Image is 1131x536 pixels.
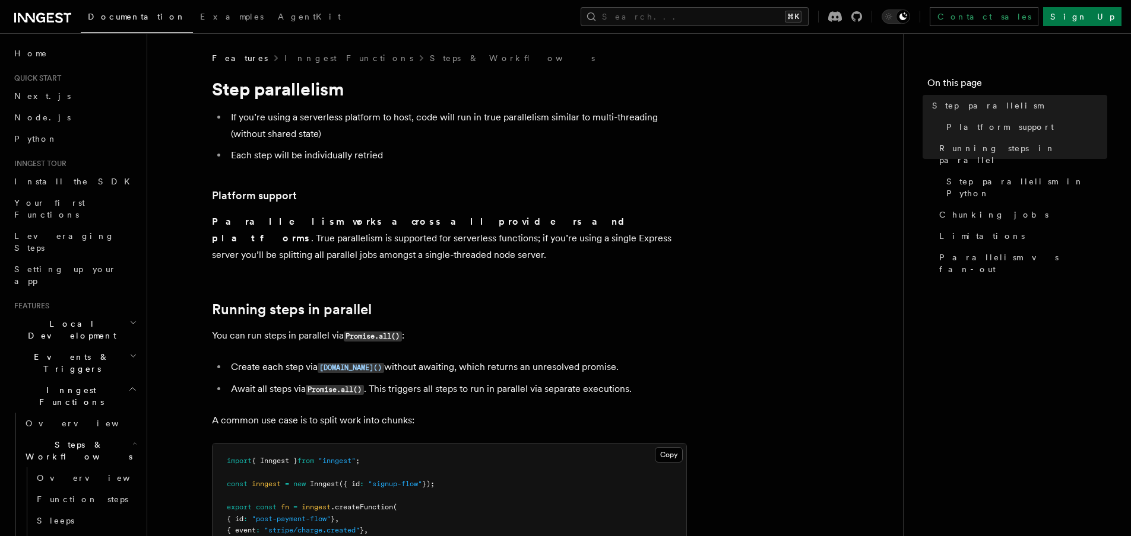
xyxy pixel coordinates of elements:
a: Contact sales [930,7,1038,26]
span: ({ id [339,480,360,488]
span: Documentation [88,12,186,21]
span: Install the SDK [14,177,137,186]
kbd: ⌘K [785,11,801,23]
li: Each step will be individually retried [227,147,687,164]
span: Examples [200,12,264,21]
a: Next.js [9,85,140,107]
span: } [360,526,364,534]
a: Leveraging Steps [9,225,140,259]
li: Await all steps via . This triggers all steps to run in parallel via separate executions. [227,381,687,398]
li: Create each step via without awaiting, which returns an unresolved promise. [227,359,687,376]
span: fn [281,503,289,511]
a: Overview [21,413,140,434]
button: Search...⌘K [581,7,809,26]
code: [DOMAIN_NAME]() [318,363,384,373]
span: , [335,515,339,523]
span: { event [227,526,256,534]
a: Function steps [32,489,140,510]
a: Platform support [212,187,297,204]
a: Setting up your app [9,259,140,292]
a: Parallelism vs fan-out [934,247,1107,280]
a: Home [9,43,140,64]
span: inngest [302,503,331,511]
button: Events & Triggers [9,346,140,379]
span: Quick start [9,74,61,83]
span: Your first Functions [14,198,85,219]
a: Platform support [942,116,1107,138]
span: const [227,480,248,488]
span: Inngest tour [9,159,66,168]
span: : [243,515,248,523]
a: Your first Functions [9,192,140,225]
a: Sleeps [32,510,140,531]
span: "signup-flow" [368,480,422,488]
h1: Step parallelism [212,78,687,100]
a: Limitations [934,225,1107,247]
a: Overview [32,467,140,489]
button: Toggle dark mode [882,9,910,24]
span: Overview [26,419,148,428]
a: Node.js [9,107,140,128]
span: Step parallelism in Python [946,176,1107,199]
button: Inngest Functions [9,379,140,413]
span: ( [393,503,397,511]
p: A common use case is to split work into chunks: [212,412,687,429]
span: "post-payment-flow" [252,515,331,523]
a: Python [9,128,140,149]
span: , [364,526,368,534]
code: Promise.all() [306,385,364,395]
span: { Inngest } [252,457,297,465]
a: Sign Up [1043,7,1122,26]
strong: Parallelism works across all providers and platforms [212,216,634,244]
span: Python [14,134,58,143]
span: Setting up your app [14,264,116,286]
span: } [331,515,335,523]
span: = [285,480,289,488]
li: If you’re using a serverless platform to host, code will run in true parallelism similar to multi... [227,109,687,142]
p: You can run steps in parallel via : [212,327,687,344]
a: Steps & Workflows [430,52,595,64]
a: Examples [193,4,271,32]
span: .createFunction [331,503,393,511]
span: Inngest [310,480,339,488]
span: : [360,480,364,488]
span: Features [9,301,49,311]
a: Step parallelism [927,95,1107,116]
span: ; [356,457,360,465]
code: Promise.all() [344,331,402,342]
a: AgentKit [271,4,348,32]
span: inngest [252,480,281,488]
span: export [227,503,252,511]
button: Copy [655,447,683,462]
span: Next.js [14,91,71,101]
span: = [293,503,297,511]
span: Chunking jobs [939,209,1048,221]
span: from [297,457,314,465]
span: Features [212,52,268,64]
a: Install the SDK [9,171,140,192]
a: [DOMAIN_NAME]() [318,361,384,372]
a: Step parallelism in Python [942,171,1107,204]
button: Local Development [9,313,140,346]
span: Home [14,47,47,59]
a: Running steps in parallel [212,301,372,318]
button: Steps & Workflows [21,434,140,467]
span: Function steps [37,494,128,504]
span: Sleeps [37,516,74,525]
a: Chunking jobs [934,204,1107,225]
span: Leveraging Steps [14,231,115,253]
span: Steps & Workflows [21,439,132,462]
span: { id [227,515,243,523]
span: : [256,526,260,534]
span: Parallelism vs fan-out [939,251,1107,275]
span: new [293,480,306,488]
span: Step parallelism [932,100,1043,111]
span: import [227,457,252,465]
span: Limitations [939,230,1025,242]
span: Overview [37,473,159,483]
span: Platform support [946,121,1054,133]
span: AgentKit [278,12,341,21]
span: Running steps in parallel [939,142,1107,166]
a: Running steps in parallel [934,138,1107,171]
span: Node.js [14,113,71,122]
